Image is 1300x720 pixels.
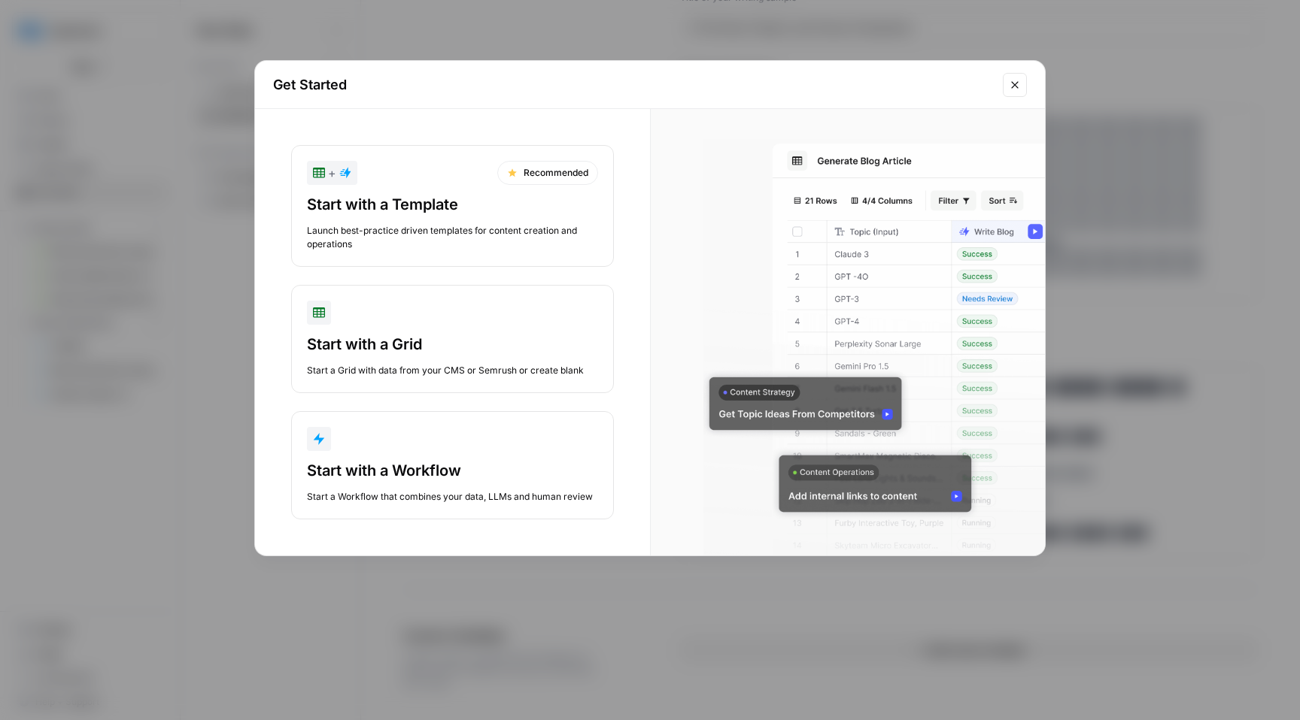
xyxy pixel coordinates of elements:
div: Launch best-practice driven templates for content creation and operations [307,224,598,251]
button: +RecommendedStart with a TemplateLaunch best-practice driven templates for content creation and o... [291,145,614,267]
div: Recommended [497,161,598,185]
h2: Get Started [273,74,994,95]
div: Start a Workflow that combines your data, LLMs and human review [307,490,598,504]
button: Start with a WorkflowStart a Workflow that combines your data, LLMs and human review [291,411,614,519]
div: Start with a Grid [307,334,598,355]
div: Start with a Template [307,194,598,215]
div: + [313,164,351,182]
div: Start with a Workflow [307,460,598,481]
button: Start with a GridStart a Grid with data from your CMS or Semrush or create blank [291,285,614,393]
button: Close modal [1003,73,1027,97]
div: Start a Grid with data from your CMS or Semrush or create blank [307,364,598,377]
